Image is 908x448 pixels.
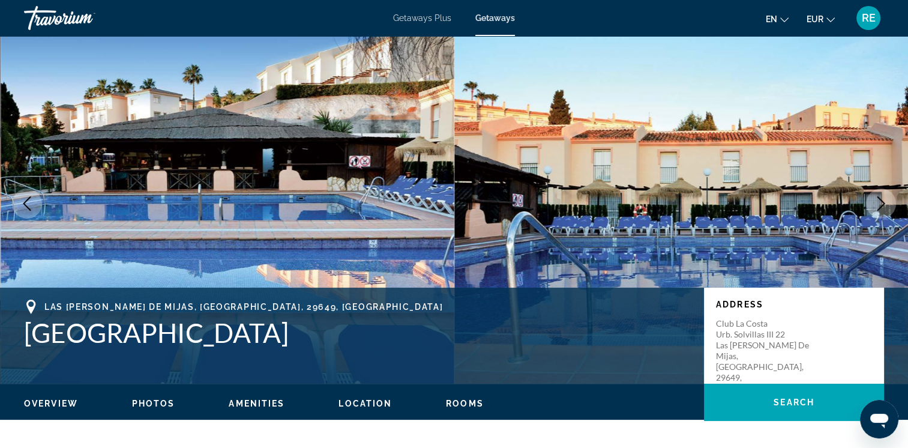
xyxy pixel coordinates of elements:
[475,13,515,23] a: Getaways
[862,12,876,24] span: RE
[716,318,812,394] p: Club La Costa Urb. Solvillas III 22 Las [PERSON_NAME] de Mijas, [GEOGRAPHIC_DATA], 29649, [GEOGRA...
[338,398,392,409] button: Location
[132,399,175,408] span: Photos
[704,384,884,421] button: Search
[860,400,898,438] iframe: Botón para iniciar la ventana de mensajería
[24,317,692,348] h1: [GEOGRAPHIC_DATA]
[446,398,484,409] button: Rooms
[24,2,144,34] a: Travorium
[766,14,777,24] span: en
[229,399,284,408] span: Amenities
[229,398,284,409] button: Amenities
[132,398,175,409] button: Photos
[44,302,443,312] span: Las [PERSON_NAME] de Mijas, [GEOGRAPHIC_DATA], 29649, [GEOGRAPHIC_DATA]
[716,300,872,309] p: Address
[446,399,484,408] span: Rooms
[866,189,896,219] button: Next image
[853,5,884,31] button: User Menu
[393,13,451,23] a: Getaways Plus
[807,14,823,24] span: EUR
[24,399,78,408] span: Overview
[807,10,835,28] button: Change currency
[338,399,392,408] span: Location
[12,189,42,219] button: Previous image
[766,10,789,28] button: Change language
[24,398,78,409] button: Overview
[774,398,814,407] span: Search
